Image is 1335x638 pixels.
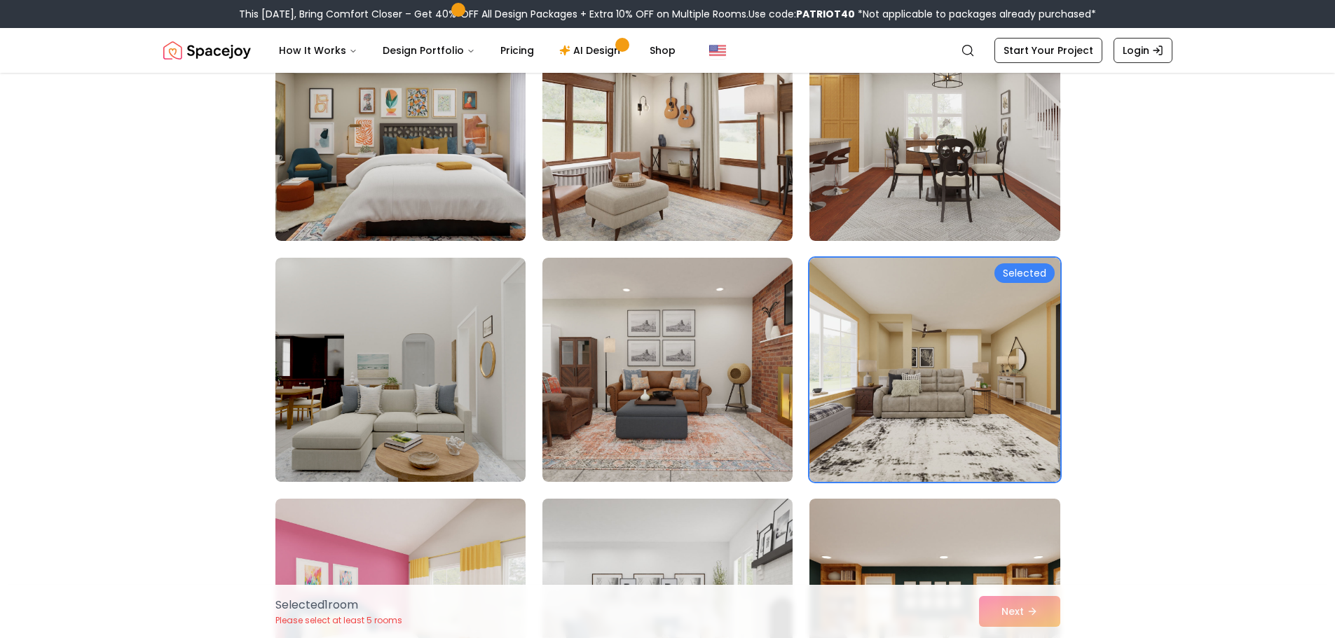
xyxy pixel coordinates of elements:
span: Use code: [748,7,855,21]
span: *Not applicable to packages already purchased* [855,7,1096,21]
p: Please select at least 5 rooms [275,615,402,626]
button: Design Portfolio [371,36,486,64]
a: AI Design [548,36,636,64]
img: Room room-28 [275,258,526,482]
p: Selected 1 room [275,597,402,613]
a: Pricing [489,36,545,64]
button: How It Works [268,36,369,64]
a: Start Your Project [994,38,1102,63]
img: Room room-27 [809,17,1060,241]
a: Login [1114,38,1172,63]
img: United States [709,42,726,59]
div: Selected [994,263,1055,283]
img: Room room-25 [275,17,526,241]
nav: Main [268,36,687,64]
img: Room room-30 [809,258,1060,482]
nav: Global [163,28,1172,73]
img: Room room-29 [542,258,793,482]
a: Spacejoy [163,36,251,64]
img: Spacejoy Logo [163,36,251,64]
b: PATRIOT40 [796,7,855,21]
img: Room room-26 [542,17,793,241]
div: This [DATE], Bring Comfort Closer – Get 40% OFF All Design Packages + Extra 10% OFF on Multiple R... [239,7,1096,21]
a: Shop [638,36,687,64]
